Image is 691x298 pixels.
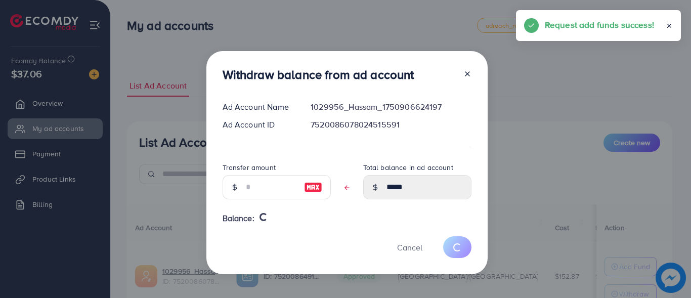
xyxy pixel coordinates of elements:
div: 7520086078024515591 [303,119,479,131]
h3: Withdraw balance from ad account [223,67,414,82]
span: Cancel [397,242,422,253]
div: Ad Account ID [214,119,303,131]
img: image [304,181,322,193]
label: Transfer amount [223,162,276,173]
h5: Request add funds success! [545,18,654,31]
span: Balance: [223,212,254,224]
div: Ad Account Name [214,101,303,113]
div: 1029956_Hassam_1750906624197 [303,101,479,113]
label: Total balance in ad account [363,162,453,173]
button: Cancel [384,236,435,258]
